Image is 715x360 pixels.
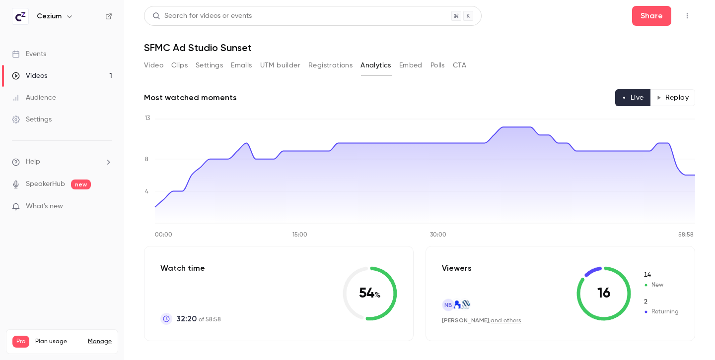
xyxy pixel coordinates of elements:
span: NB [444,300,452,309]
button: Analytics [360,58,391,73]
div: Videos [12,71,47,81]
span: new [71,180,91,189]
span: New [643,271,679,280]
a: Manage [88,338,112,346]
tspan: 4 [145,189,148,195]
span: Returning [643,298,679,306]
tspan: 30:00 [430,232,446,238]
tspan: 13 [145,116,150,121]
span: [PERSON_NAME] [442,317,489,324]
tspan: 00:00 [155,232,172,238]
button: Embed [399,58,423,73]
li: help-dropdown-opener [12,157,112,167]
button: Top Bar Actions [679,8,695,24]
button: Clips [171,58,188,73]
button: CTA [453,58,466,73]
a: and others [491,318,521,324]
span: Help [26,157,40,167]
a: SpeakerHub [26,179,65,189]
tspan: 8 [145,157,148,163]
span: Plan usage [35,338,82,346]
p: Viewers [442,262,472,274]
span: Returning [643,307,679,316]
button: Live [615,89,650,106]
img: Cezium [12,8,28,24]
img: cloud4good.com [459,299,470,310]
button: Replay [650,89,695,106]
div: Search for videos or events [152,11,252,21]
button: Share [632,6,671,26]
div: Settings [12,115,52,124]
button: UTM builder [260,58,300,73]
button: Settings [196,58,223,73]
button: Polls [430,58,445,73]
tspan: 15:00 [292,232,307,238]
h1: SFMC Ad Studio Sunset [144,42,695,54]
span: 32:20 [176,313,197,325]
img: saleswingsapp.com [451,299,462,310]
h6: Cezium [37,11,62,21]
div: Audience [12,93,56,103]
p: Watch time [160,262,221,274]
p: of 58:58 [176,313,221,325]
button: Registrations [308,58,353,73]
iframe: Noticeable Trigger [100,202,112,211]
h2: Most watched moments [144,92,237,104]
tspan: 58:58 [678,232,694,238]
div: Events [12,49,46,59]
span: What's new [26,201,63,212]
button: Video [144,58,163,73]
span: New [643,281,679,290]
span: Pro [12,336,29,348]
button: Emails [231,58,252,73]
div: , [442,316,521,325]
